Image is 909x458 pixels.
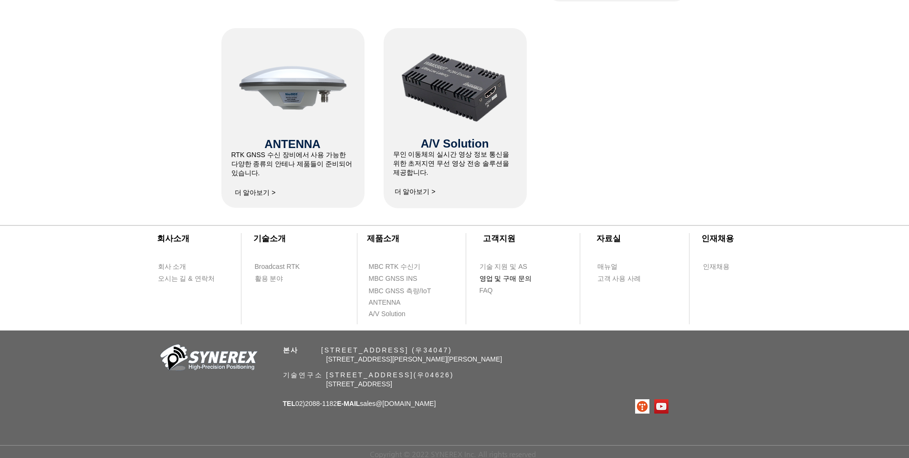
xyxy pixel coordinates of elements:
img: 회사_로고-removebg-preview.png [155,343,260,374]
span: [STREET_ADDRESS][PERSON_NAME][PERSON_NAME] [326,355,502,363]
span: 회사 소개 [158,262,187,272]
span: 본사 [283,346,299,354]
a: ANTENNA [368,297,423,309]
span: 02)2088-1182 sales [283,400,436,407]
a: 고객 사용 사례 [597,273,652,285]
span: RTK GNSS 수신 장비에서 사용 가능한 다양한 종류의 안테나 제품들이 준비되어 있습니다. [231,151,353,177]
iframe: Wix Chat [732,157,909,458]
span: ANTENNA [264,138,320,150]
span: 더 알아보기 > [395,188,436,196]
a: 활용 분야 [254,273,309,285]
span: MBC GNSS 측량/IoT [369,287,431,296]
span: 기술연구소 [STREET_ADDRESS](우04626) [283,371,454,379]
span: MBC GNSS INS [369,274,418,284]
img: 유튜브 사회 아이콘 [654,399,669,414]
span: Broadcast RTK [255,262,300,272]
span: 영업 및 구매 문의 [480,274,532,284]
a: 회사 소개 [157,261,212,273]
img: 티스토리로고 [635,399,649,414]
span: 기술 지원 및 AS [480,262,527,272]
a: 오시는 길 & 연락처 [157,273,222,285]
a: MBC GNSS INS [368,273,428,285]
span: 더 알아보기 > [235,189,276,197]
span: ANTENNA [369,298,401,308]
a: 매뉴얼 [597,261,652,273]
img: WiMi5560T_5.png [399,43,511,131]
a: 인재채용 [702,261,748,273]
span: ​제품소개 [367,234,399,243]
span: A/V Solution [369,309,406,319]
a: MBC RTK 수신기 [368,261,440,273]
span: ​인재채용 [701,234,734,243]
span: ​자료실 [596,234,621,243]
span: A/V Solution [421,137,489,150]
a: MBC GNSS 측량/IoT [368,285,452,297]
a: A/V Solution [368,308,423,320]
a: 영업 및 구매 문의 [479,273,534,285]
span: E-MAIL [337,400,360,407]
span: ​ [STREET_ADDRESS] (우34047) [283,346,452,354]
img: at340-1.png [236,28,350,143]
a: Broadcast RTK [254,261,309,273]
span: MBC RTK 수신기 [369,262,421,272]
span: 인재채용 [703,262,730,272]
span: 활용 분야 [255,274,283,284]
span: Copyright © 2022 SYNEREX Inc. All rights reserved [370,450,536,458]
span: 매뉴얼 [597,262,617,272]
span: TEL [283,400,295,407]
span: 고객 사용 사례 [597,274,641,284]
a: @[DOMAIN_NAME] [376,400,436,407]
span: FAQ [480,286,493,296]
ul: SNS 모음 [635,399,669,414]
span: ​고객지원 [483,234,515,243]
a: FAQ [479,285,534,297]
span: ​무인 이동체의 실시간 영상 정보 통신을 위한 초저지연 무선 영상 전송 솔루션을 제공합니다. [393,150,509,176]
span: ​기술소개 [253,234,286,243]
a: 더 알아보기 > [391,182,439,202]
span: 오시는 길 & 연락처 [158,274,215,284]
a: 더 알아보기 > [231,183,279,202]
span: ​회사소개 [157,234,189,243]
a: 기술 지원 및 AS [479,261,551,273]
span: [STREET_ADDRESS] [326,380,392,388]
